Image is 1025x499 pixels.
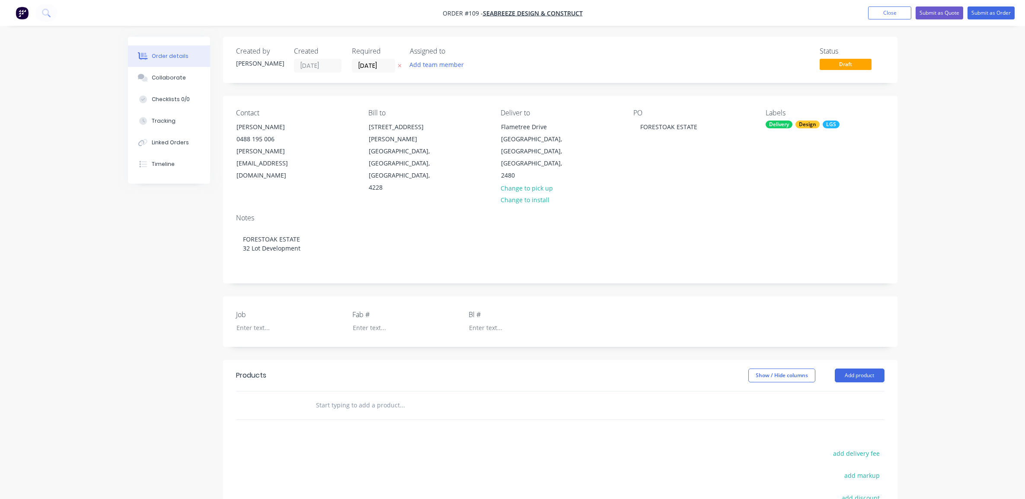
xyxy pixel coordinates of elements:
div: [PERSON_NAME] [236,59,284,68]
div: Assigned to [410,47,496,55]
label: Fab # [352,309,460,320]
div: FORESTOAK ESTATE [633,121,704,133]
div: Tracking [152,117,176,125]
button: Order details [128,45,210,67]
button: Change to pick up [496,182,557,194]
button: Submit as Quote [916,6,963,19]
div: Order details [152,52,188,60]
div: 0488 195 006 [236,133,308,145]
div: Design [795,121,820,128]
button: Change to install [496,194,554,206]
button: Add team member [405,59,468,70]
img: Factory [16,6,29,19]
div: [GEOGRAPHIC_DATA], [GEOGRAPHIC_DATA], [GEOGRAPHIC_DATA], 4228 [369,145,441,194]
div: [PERSON_NAME]0488 195 006[PERSON_NAME][EMAIL_ADDRESS][DOMAIN_NAME] [229,121,316,182]
label: Job [236,309,344,320]
div: Created by [236,47,284,55]
button: Add team member [410,59,469,70]
div: Linked Orders [152,139,189,146]
span: Draft [820,59,872,70]
div: Checklists 0/0 [152,95,190,103]
a: SeaBreeze Design & Construct [483,9,583,17]
div: Timeline [152,160,175,168]
button: add delivery fee [829,448,885,459]
div: Created [294,47,342,55]
div: Deliver to [501,109,619,117]
div: Required [352,47,399,55]
button: Timeline [128,153,210,175]
div: [GEOGRAPHIC_DATA], [GEOGRAPHIC_DATA], [GEOGRAPHIC_DATA], 2480 [501,133,573,181]
button: Collaborate [128,67,210,89]
div: [STREET_ADDRESS][PERSON_NAME][GEOGRAPHIC_DATA], [GEOGRAPHIC_DATA], [GEOGRAPHIC_DATA], 4228 [361,121,448,194]
div: [STREET_ADDRESS][PERSON_NAME] [369,121,441,145]
button: Linked Orders [128,132,210,153]
button: Show / Hide columns [748,369,815,382]
div: [PERSON_NAME] [236,121,308,133]
div: Flametree Drive[GEOGRAPHIC_DATA], [GEOGRAPHIC_DATA], [GEOGRAPHIC_DATA], 2480 [494,121,580,182]
div: Labels [766,109,884,117]
span: Order #109 - [443,9,483,17]
div: FORESTOAK ESTATE 32 Lot Development [236,226,885,270]
div: Bill to [368,109,487,117]
div: Flametree Drive [501,121,573,133]
div: Status [820,47,885,55]
input: Start typing to add a product... [316,397,489,414]
button: add markup [840,470,885,481]
button: Add product [835,369,885,382]
div: Notes [236,214,885,222]
div: Collaborate [152,74,186,82]
button: Close [868,6,911,19]
div: LGS [823,121,840,128]
div: Products [236,370,266,381]
div: Delivery [766,121,792,128]
div: Contact [236,109,354,117]
div: PO [633,109,752,117]
button: Tracking [128,110,210,132]
div: [PERSON_NAME][EMAIL_ADDRESS][DOMAIN_NAME] [236,145,308,181]
button: Checklists 0/0 [128,89,210,110]
label: Bl # [469,309,577,320]
button: Submit as Order [968,6,1015,19]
